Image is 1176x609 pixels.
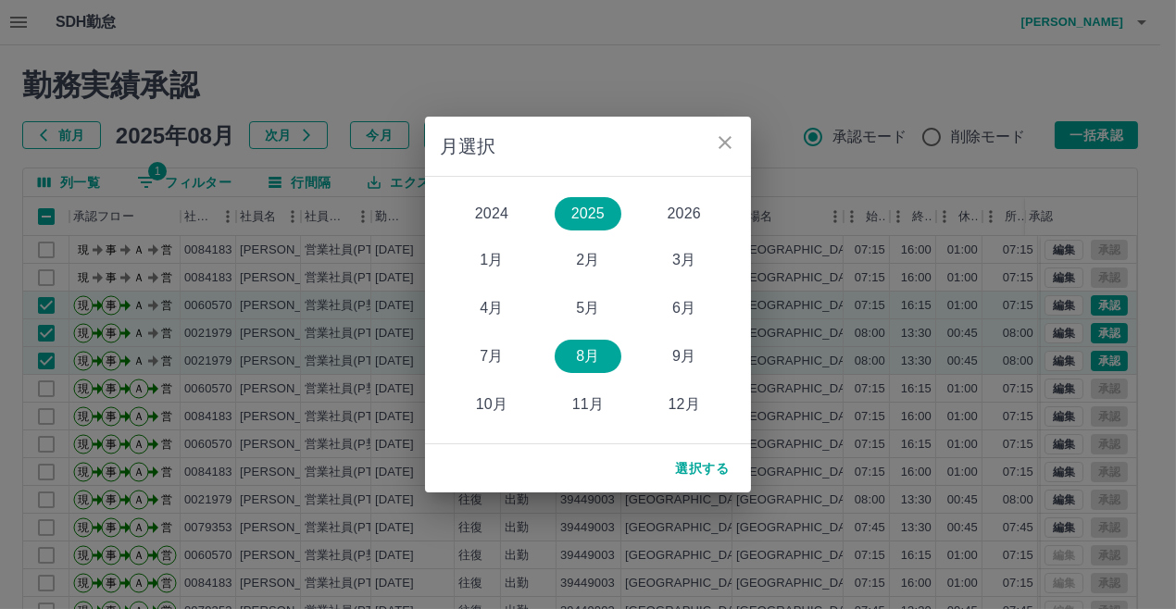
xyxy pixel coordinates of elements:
[425,117,751,176] h2: 月選択
[555,197,621,230] button: 2025
[458,340,525,373] button: 7月
[458,243,525,277] button: 1月
[555,243,621,277] button: 2月
[651,340,718,373] button: 9月
[458,388,525,421] button: 10月
[458,292,525,325] button: 4月
[660,452,744,485] button: 選択する
[707,124,744,161] button: close
[651,243,718,277] button: 3月
[651,388,718,421] button: 12月
[555,388,621,421] button: 11月
[555,292,621,325] button: 5月
[651,292,718,325] button: 6月
[555,340,621,373] button: 8月
[458,197,525,230] button: 2024
[651,197,718,230] button: 2026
